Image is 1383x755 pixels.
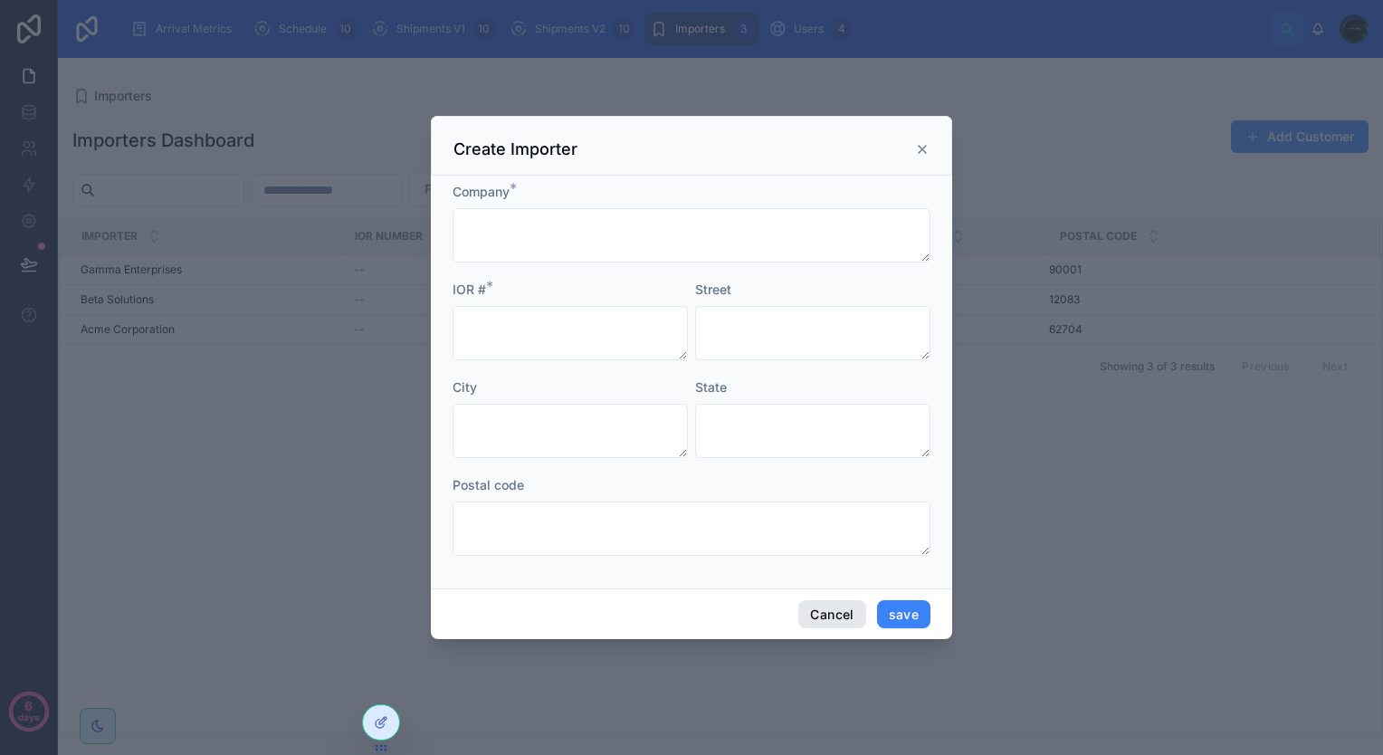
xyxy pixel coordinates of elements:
[453,282,486,297] span: IOR #
[695,379,727,395] span: State
[695,282,731,297] span: Street
[798,600,865,629] button: Cancel
[453,379,477,395] span: City
[877,600,930,629] button: save
[453,184,510,199] span: Company
[453,139,577,160] h3: Create Importer
[453,477,524,492] span: Postal code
